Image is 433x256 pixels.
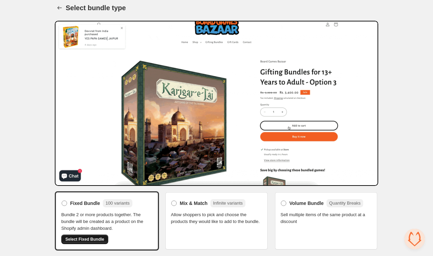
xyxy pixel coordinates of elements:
button: Back [55,3,64,13]
span: Select Fixed Bundle [65,237,104,242]
img: Bundle Preview [55,21,378,186]
a: Open chat [404,229,425,249]
span: Mix & Match [180,200,208,207]
span: 100 variants [106,201,130,206]
span: Bundle 2 or more products together. The bundle will be created as a product on the Shopify admin ... [61,211,153,232]
span: Infinite variants [213,201,243,206]
span: Quantity Breaks [329,201,361,206]
span: Fixed Bundle [70,200,100,207]
button: Select Fixed Bundle [61,235,108,244]
h1: Select bundle type [66,4,126,12]
span: Volume Bundle [289,200,324,207]
span: Sell multiple items of the same product at a discount [280,211,372,225]
span: Allow shoppers to pick and choose the products they would like to add to the bundle. [171,211,262,225]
